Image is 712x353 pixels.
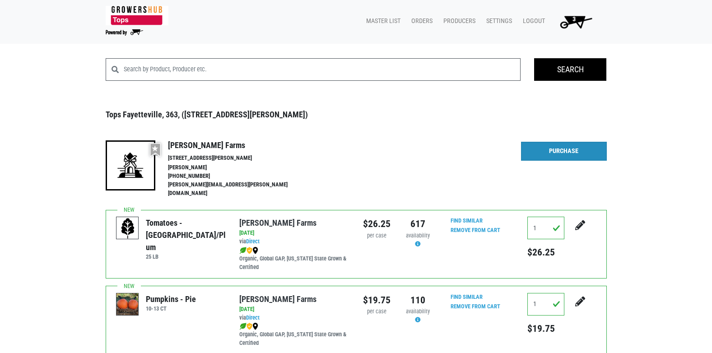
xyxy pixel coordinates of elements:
[124,58,521,81] input: Search by Product, Producer etc.
[239,294,316,304] a: [PERSON_NAME] Farms
[239,314,349,322] div: via
[363,307,391,316] div: per case
[168,181,307,198] li: [PERSON_NAME][EMAIL_ADDRESS][PERSON_NAME][DOMAIN_NAME]
[451,217,483,224] a: Find Similar
[106,110,607,120] h3: Tops Fayetteville, 363, ([STREET_ADDRESS][PERSON_NAME])
[359,13,404,30] a: Master List
[246,238,260,245] a: Direct
[404,293,432,307] div: 110
[106,140,155,190] img: 19-7441ae2ccb79c876ff41c34f3bd0da69.png
[572,15,576,23] span: 3
[527,246,564,258] h5: $26.25
[146,293,196,305] div: Pumpkins - Pie
[146,253,226,260] h6: 25 LB
[239,218,316,228] a: [PERSON_NAME] Farms
[527,293,564,316] input: Qty
[239,237,349,246] div: via
[168,172,307,181] li: [PHONE_NUMBER]
[168,154,307,163] li: [STREET_ADDRESS][PERSON_NAME]
[436,13,479,30] a: Producers
[247,323,252,330] img: safety-e55c860ca8c00a9c171001a62a92dabd.png
[363,293,391,307] div: $19.75
[404,217,432,231] div: 617
[516,13,549,30] a: Logout
[527,323,564,334] h5: $19.75
[239,246,349,272] div: Organic, Global GAP, [US_STATE] State Grown & Certified
[168,163,307,172] li: [PERSON_NAME]
[556,13,596,31] img: Cart
[406,308,430,315] span: availability
[239,247,247,254] img: leaf-e5c59151409436ccce96b2ca1b28e03c.png
[116,293,139,316] img: thumbnail-f402428343f8077bd364b9150d8c865c.png
[451,293,483,300] a: Find Similar
[404,13,436,30] a: Orders
[116,217,139,240] img: placeholder-variety-43d6402dacf2d531de610a020419775a.svg
[549,13,600,31] a: 3
[246,314,260,321] a: Direct
[445,302,506,312] input: Remove From Cart
[239,323,247,330] img: leaf-e5c59151409436ccce96b2ca1b28e03c.png
[527,217,564,239] input: Qty
[106,6,168,25] img: 279edf242af8f9d49a69d9d2afa010fb.png
[363,232,391,240] div: per case
[116,300,139,308] a: Pumpkins - Pie
[534,58,606,81] input: Search
[479,13,516,30] a: Settings
[521,142,607,161] a: Purchase
[239,322,349,348] div: Organic, Global GAP, [US_STATE] State Grown & Certified
[168,140,307,150] h4: [PERSON_NAME] Farms
[445,225,506,236] input: Remove From Cart
[239,305,349,314] div: [DATE]
[363,217,391,231] div: $26.25
[146,217,226,253] div: Tomatoes - [GEOGRAPHIC_DATA]/Plum
[247,247,252,254] img: safety-e55c860ca8c00a9c171001a62a92dabd.png
[252,323,258,330] img: map_marker-0e94453035b3232a4d21701695807de9.png
[239,229,349,237] div: [DATE]
[106,29,143,36] img: Powered by Big Wheelbarrow
[146,305,196,312] h6: 10-13 CT
[406,232,430,239] span: availability
[252,247,258,254] img: map_marker-0e94453035b3232a4d21701695807de9.png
